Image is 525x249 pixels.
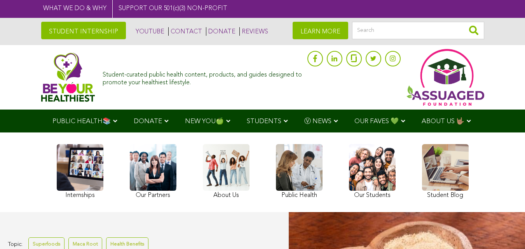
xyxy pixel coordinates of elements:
[168,27,202,36] a: CONTACT
[134,118,162,125] span: DONATE
[352,22,484,39] input: Search
[354,118,399,125] span: OUR FAVES 💚
[134,27,164,36] a: YOUTUBE
[41,22,126,39] a: STUDENT INTERNSHIP
[41,110,484,132] div: Navigation Menu
[41,52,95,102] img: Assuaged
[52,118,111,125] span: PUBLIC HEALTH📚
[103,68,303,86] div: Student-curated public health content, products, and guides designed to promote your healthiest l...
[304,118,331,125] span: Ⓥ NEWS
[406,49,484,106] img: Assuaged App
[293,22,348,39] a: LEARN MORE
[239,27,268,36] a: REVIEWS
[206,27,235,36] a: DONATE
[422,118,464,125] span: ABOUT US 🤟🏽
[185,118,224,125] span: NEW YOU🍏
[351,54,356,62] img: glassdoor
[247,118,281,125] span: STUDENTS
[486,212,525,249] iframe: Chat Widget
